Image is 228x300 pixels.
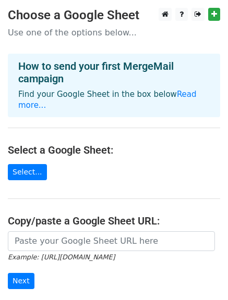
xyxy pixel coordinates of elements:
[8,253,115,261] small: Example: [URL][DOMAIN_NAME]
[8,8,220,23] h3: Choose a Google Sheet
[8,215,220,227] h4: Copy/paste a Google Sheet URL:
[8,144,220,156] h4: Select a Google Sheet:
[18,60,210,85] h4: How to send your first MergeMail campaign
[8,231,215,251] input: Paste your Google Sheet URL here
[8,164,47,180] a: Select...
[18,89,210,111] p: Find your Google Sheet in the box below
[8,27,220,38] p: Use one of the options below...
[18,90,197,110] a: Read more...
[8,273,34,289] input: Next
